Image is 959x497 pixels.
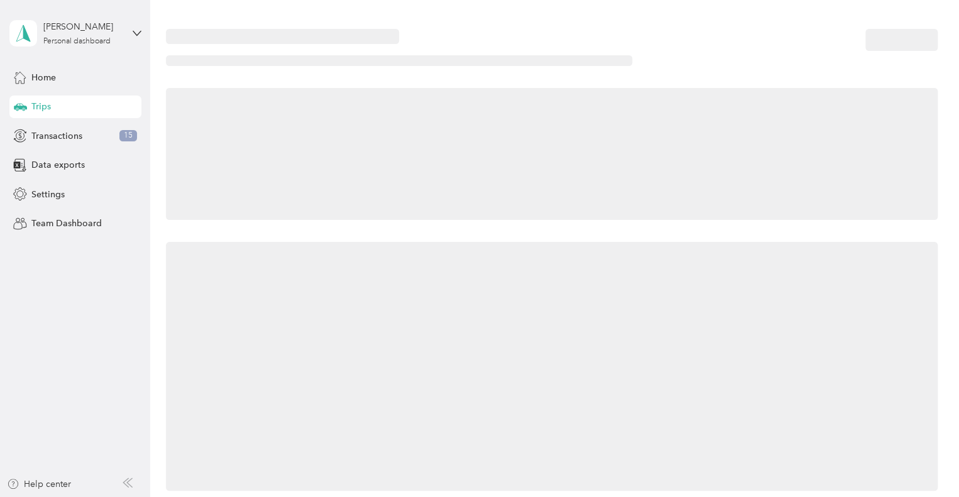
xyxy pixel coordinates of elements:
[43,20,122,33] div: [PERSON_NAME]
[31,158,85,172] span: Data exports
[31,100,51,113] span: Trips
[7,478,71,491] button: Help center
[889,427,959,497] iframe: Everlance-gr Chat Button Frame
[119,130,137,141] span: 15
[31,217,102,230] span: Team Dashboard
[31,129,82,143] span: Transactions
[31,188,65,201] span: Settings
[31,71,56,84] span: Home
[43,38,111,45] div: Personal dashboard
